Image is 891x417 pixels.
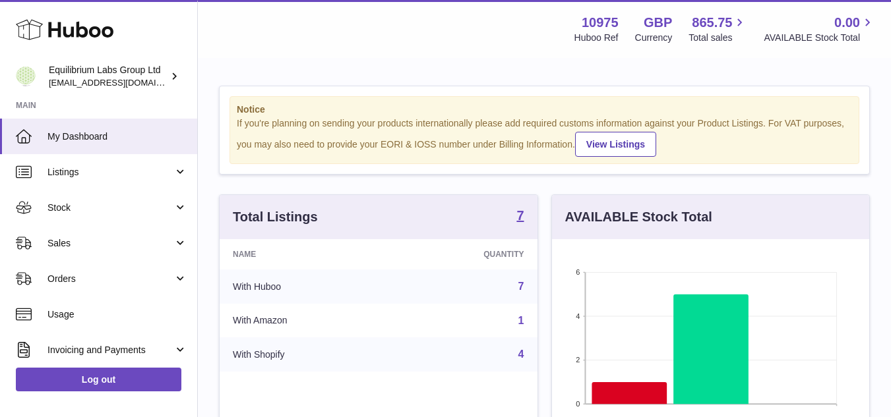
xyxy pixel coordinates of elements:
td: With Shopify [220,337,393,372]
div: Currency [635,32,673,44]
span: Orders [47,273,173,285]
span: Invoicing and Payments [47,344,173,356]
span: Total sales [689,32,747,44]
span: Listings [47,166,173,179]
span: AVAILABLE Stock Total [764,32,875,44]
strong: Notice [237,103,852,116]
span: My Dashboard [47,130,187,143]
a: 0.00 AVAILABLE Stock Total [764,14,875,44]
td: With Amazon [220,304,393,338]
strong: GBP [644,14,672,32]
span: 0.00 [834,14,860,32]
a: 1 [518,315,524,326]
text: 6 [576,268,580,276]
span: 865.75 [692,14,732,32]
a: Log out [16,368,181,391]
a: View Listings [575,132,656,157]
th: Name [220,239,393,269]
a: 4 [518,348,524,360]
a: 7 [516,209,524,225]
span: Sales [47,237,173,250]
th: Quantity [393,239,537,269]
div: If you're planning on sending your products internationally please add required customs informati... [237,117,852,157]
strong: 10975 [582,14,619,32]
h3: AVAILABLE Stock Total [565,208,712,226]
strong: 7 [516,209,524,222]
a: 865.75 Total sales [689,14,747,44]
text: 0 [576,400,580,408]
text: 2 [576,356,580,364]
span: [EMAIL_ADDRESS][DOMAIN_NAME] [49,77,194,88]
span: Stock [47,202,173,214]
h3: Total Listings [233,208,318,226]
a: 7 [518,281,524,292]
span: Usage [47,308,187,321]
div: Equilibrium Labs Group Ltd [49,64,168,89]
img: internalAdmin-10975@internal.huboo.com [16,67,36,86]
div: Huboo Ref [574,32,619,44]
td: With Huboo [220,269,393,304]
text: 4 [576,312,580,320]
